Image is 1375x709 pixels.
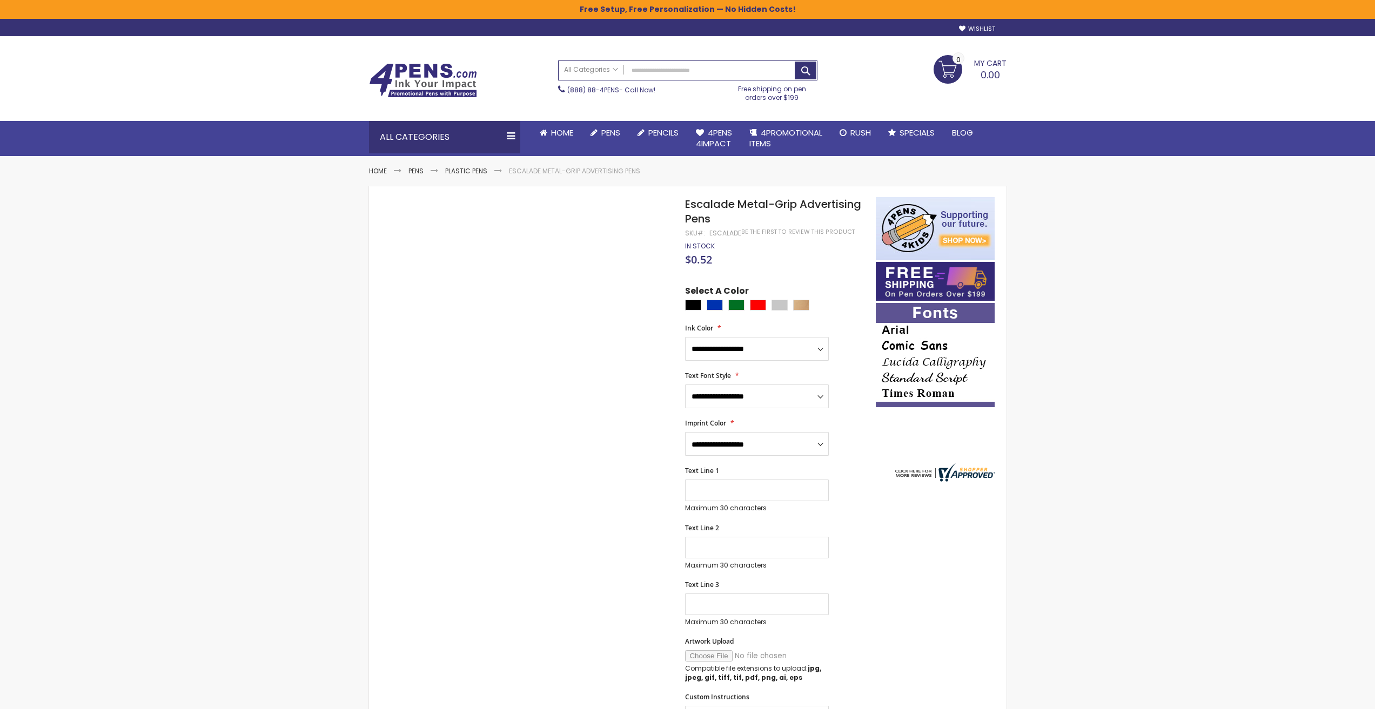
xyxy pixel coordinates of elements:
div: Green [728,300,744,310]
div: All Categories [369,121,520,153]
strong: jpg, jpeg, gif, tiff, tif, pdf, png, ai, eps [685,664,821,681]
div: Copper [793,300,809,310]
p: Maximum 30 characters [685,618,829,626]
a: 0.00 0 [934,55,1007,82]
a: 4Pens4impact [687,121,741,156]
a: Blog [943,121,982,145]
a: Pens [408,166,424,175]
p: Compatible file extensions to upload: [685,664,829,681]
li: Escalade Metal-Grip Advertising Pens [509,167,640,175]
div: Escalade [709,229,741,238]
span: Custom Instructions [685,692,749,701]
p: Maximum 30 characters [685,561,829,570]
span: 0 [956,55,961,65]
span: Ink Color [685,323,713,333]
span: 4Pens 4impact [696,127,732,149]
span: Specials [900,127,935,138]
span: Select A Color [685,285,749,300]
img: Free shipping on orders over $199 [876,262,995,301]
a: 4PROMOTIONALITEMS [741,121,831,156]
span: Text Line 1 [685,466,719,475]
div: Red [750,300,766,310]
span: Home [551,127,573,138]
a: All Categories [559,61,623,79]
a: Wishlist [959,25,995,33]
span: In stock [685,241,715,251]
img: 4pens.com widget logo [893,463,995,482]
span: 4PROMOTIONAL ITEMS [749,127,822,149]
a: Rush [831,121,880,145]
a: Specials [880,121,943,145]
a: Be the first to review this product [741,228,855,236]
span: Imprint Color [685,418,726,428]
span: Text Line 3 [685,580,719,589]
div: Black [685,300,701,310]
div: Blue [707,300,723,310]
a: (888) 88-4PENS [567,85,619,94]
a: Home [531,121,582,145]
span: Artwork Upload [685,637,734,646]
div: Availability [685,242,715,251]
p: Maximum 30 characters [685,504,829,512]
span: Rush [850,127,871,138]
span: - Call Now! [567,85,655,94]
a: Pens [582,121,629,145]
strong: SKU [685,228,705,238]
span: Pencils [648,127,679,138]
div: Silver [772,300,788,310]
span: All Categories [564,65,618,74]
span: Pens [601,127,620,138]
span: Escalade Metal-Grip Advertising Pens [685,197,861,226]
img: 4Pens Custom Pens and Promotional Products [369,63,477,98]
span: Text Font Style [685,371,731,380]
a: Home [369,166,387,175]
span: 0.00 [981,68,1000,82]
span: $0.52 [685,252,712,267]
span: Text Line 2 [685,523,719,532]
img: 4pens 4 kids [876,197,995,260]
img: font-personalization-examples [876,303,995,407]
a: Pencils [629,121,687,145]
a: Plastic Pens [445,166,487,175]
a: 4pens.com certificate URL [893,475,995,484]
div: Free shipping on pen orders over $199 [727,80,817,102]
span: Blog [952,127,973,138]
